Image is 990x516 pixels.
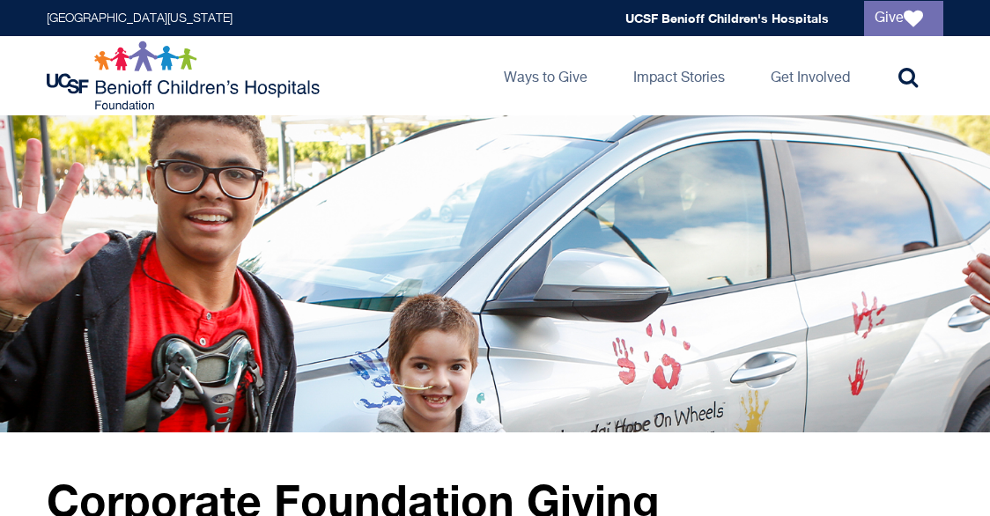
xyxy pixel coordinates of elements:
[625,11,829,26] a: UCSF Benioff Children's Hospitals
[490,36,602,115] a: Ways to Give
[864,1,943,36] a: Give
[619,36,739,115] a: Impact Stories
[757,36,864,115] a: Get Involved
[47,41,324,111] img: Logo for UCSF Benioff Children's Hospitals Foundation
[47,12,233,25] a: [GEOGRAPHIC_DATA][US_STATE]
